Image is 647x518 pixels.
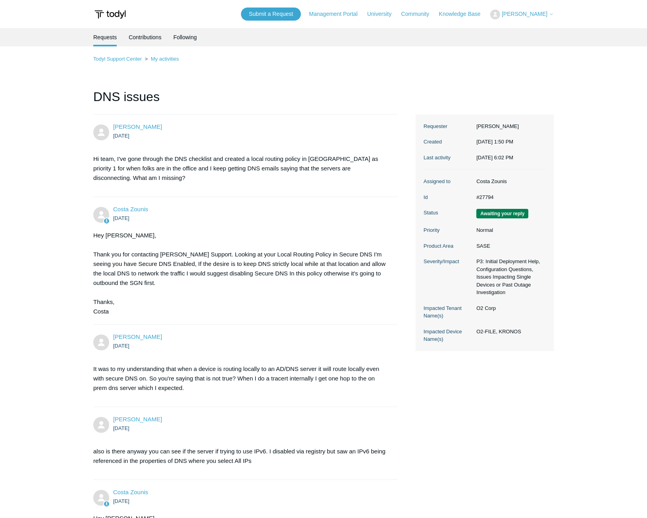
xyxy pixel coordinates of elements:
a: Community [401,10,437,18]
a: My activities [151,56,179,62]
dt: Created [424,138,472,146]
dt: Product Area [424,242,472,250]
dt: Impacted Device Name(s) [424,328,472,343]
a: Costa Zounis [113,206,148,212]
div: Hey [PERSON_NAME], Thank you for contacting [PERSON_NAME] Support. Looking at your Local Routing ... [93,231,389,316]
time: 08/29/2025, 15:23 [113,425,129,431]
a: Todyl Support Center [93,56,142,62]
dt: Requester [424,122,472,130]
h1: DNS issues [93,87,397,115]
a: Contributions [129,28,162,46]
li: Todyl Support Center [93,56,143,62]
button: [PERSON_NAME] [490,10,554,19]
time: 08/29/2025, 15:45 [113,498,129,504]
dd: O2 Corp [472,304,546,312]
span: [PERSON_NAME] [502,11,547,17]
dd: Costa Zounis [472,178,546,185]
li: Requests [93,28,117,46]
a: Costa Zounis [113,489,148,495]
img: Todyl Support Center Help Center home page [93,7,127,22]
span: We are waiting for you to respond [476,209,528,218]
dt: Impacted Tenant Name(s) [424,304,472,320]
p: also is there anyway you can see if the server if trying to use IPv6. I disabled via registry but... [93,447,389,466]
a: Knowledge Base [439,10,489,18]
li: My activities [143,56,179,62]
span: Andrew Stevens [113,416,162,422]
p: It was to my understanding that when a device is routing locally to an AD/DNS server it will rout... [93,364,389,393]
dt: Status [424,209,472,217]
dt: Id [424,193,472,201]
time: 08/29/2025, 15:18 [113,343,129,349]
a: University [367,10,399,18]
dt: Last activity [424,154,472,162]
a: Following [173,28,197,46]
dd: SASE [472,242,546,250]
time: 08/29/2025, 14:04 [113,215,129,221]
time: 08/29/2025, 13:50 [113,133,129,139]
dt: Severity/Impact [424,258,472,266]
dd: #27794 [472,193,546,201]
a: [PERSON_NAME] [113,123,162,130]
a: Management Portal [309,10,366,18]
span: Andrew Stevens [113,333,162,340]
dd: [PERSON_NAME] [472,122,546,130]
dd: Normal [472,226,546,234]
time: 08/31/2025, 18:02 [476,155,513,161]
a: [PERSON_NAME] [113,416,162,422]
dd: P3: Initial Deployment Help, Configuration Questions, Issues Impacting Single Devices or Past Out... [472,258,546,296]
time: 08/29/2025, 13:50 [476,139,513,145]
a: [PERSON_NAME] [113,333,162,340]
dt: Priority [424,226,472,234]
span: Andrew Stevens [113,123,162,130]
p: Hi team, I've gone through the DNS checklist and created a local routing policy in [GEOGRAPHIC_DA... [93,154,389,183]
dt: Assigned to [424,178,472,185]
a: Submit a Request [241,8,301,21]
dd: O2-FILE, KRONOS [472,328,546,336]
